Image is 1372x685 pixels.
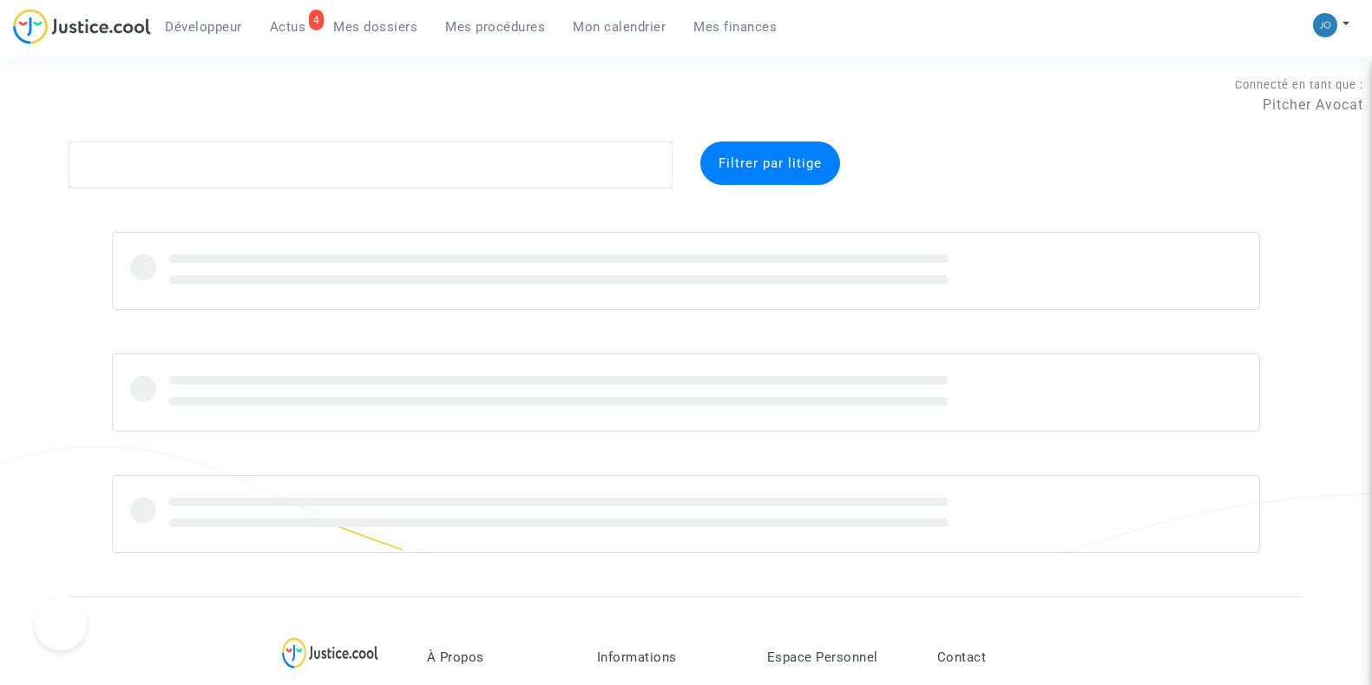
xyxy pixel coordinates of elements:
span: Mes finances [693,19,777,35]
div: 4 [309,10,325,30]
p: Contact [937,649,1081,665]
img: 45a793c8596a0d21866ab9c5374b5e4b [1313,13,1337,37]
p: Informations [597,649,741,665]
span: Mon calendrier [573,19,666,35]
a: Mon calendrier [559,14,679,40]
span: Développeur [165,19,242,35]
span: Mes procédures [445,19,545,35]
p: Espace Personnel [767,649,911,665]
span: Filtrer par litige [719,155,822,171]
a: Mes finances [679,14,791,40]
iframe: Help Scout Beacon - Open [35,598,87,650]
span: Mes dossiers [333,19,417,35]
a: Mes procédures [431,14,559,40]
p: À Propos [427,649,571,665]
img: logo-lg.svg [282,637,378,669]
a: 4Actus [256,14,320,40]
a: Mes dossiers [319,14,431,40]
img: jc-logo.svg [13,9,151,44]
a: Développeur [151,14,256,40]
span: Connecté en tant que : [1235,78,1363,91]
span: Actus [270,19,306,35]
